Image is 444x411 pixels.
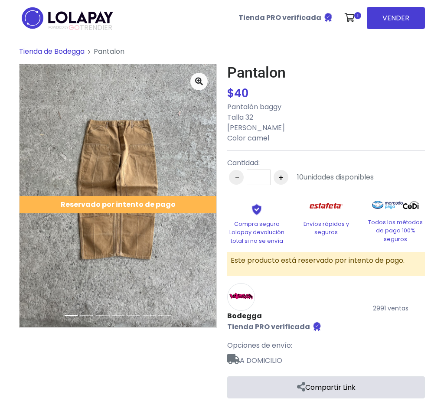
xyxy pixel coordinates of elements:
span: TRENDIER [49,24,112,32]
p: Cantidad: [227,158,374,168]
img: Shield [239,203,274,215]
div: $ [227,85,425,102]
span: 1 [354,12,361,19]
p: Envíos rápidos y seguros [297,220,356,236]
p: Compra segura Lolapay devolución total si no se envía [227,220,286,245]
span: A DOMICILIO [227,351,425,366]
img: Tienda verificada [323,12,333,23]
a: VENDER [367,7,425,29]
img: medium_1715757790145.jpeg [20,64,216,327]
small: 2991 ventas [373,304,408,313]
img: Bodegga [227,283,255,311]
a: Compartir Link [227,376,425,398]
span: GO [69,23,80,33]
span: Opciones de envío: [227,340,292,350]
p: Pantalón baggy Talla 32 [PERSON_NAME] Color camel [227,102,425,144]
a: 1 [340,5,363,31]
b: Tienda PRO verificada [238,13,321,23]
span: Pantalon [94,46,124,56]
h1: Pantalon [227,64,425,82]
img: Codi Logo [403,196,419,214]
span: POWERED BY [49,25,69,30]
b: Tienda PRO verificada [227,322,310,332]
a: Tienda de Bodegga [19,46,85,56]
div: Reservado por intento de pago [20,196,216,213]
button: + [274,170,288,185]
img: Mercado Pago Logo [372,196,403,214]
img: Tienda verificada [312,321,322,332]
img: logo [19,4,116,32]
p: Todos los métodos de pago 100% seguros [366,218,425,243]
span: 10 [297,172,304,182]
a: Bodegga [227,311,322,321]
span: 40 [234,85,248,101]
img: Estafeta Logo [303,196,350,215]
div: unidades disponibles [297,172,374,183]
button: - [229,170,244,185]
p: Este producto está reservado por intento de pago. [231,255,421,266]
nav: breadcrumb [19,46,425,64]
